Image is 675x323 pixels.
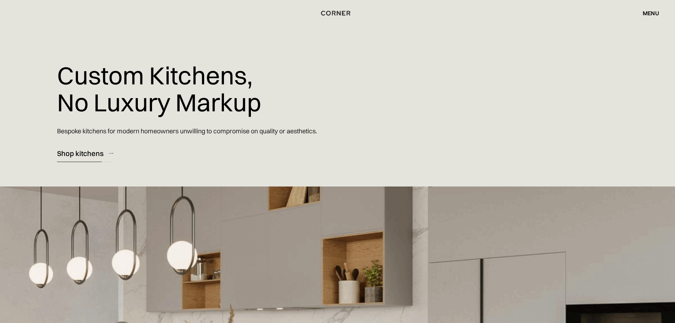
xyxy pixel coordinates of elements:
[57,57,261,121] h1: Custom Kitchens, No Luxury Markup
[57,145,113,162] a: Shop kitchens
[643,10,659,16] div: menu
[313,9,362,18] a: home
[57,149,103,158] div: Shop kitchens
[57,121,317,141] p: Bespoke kitchens for modern homeowners unwilling to compromise on quality or aesthetics.
[636,7,659,19] div: menu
